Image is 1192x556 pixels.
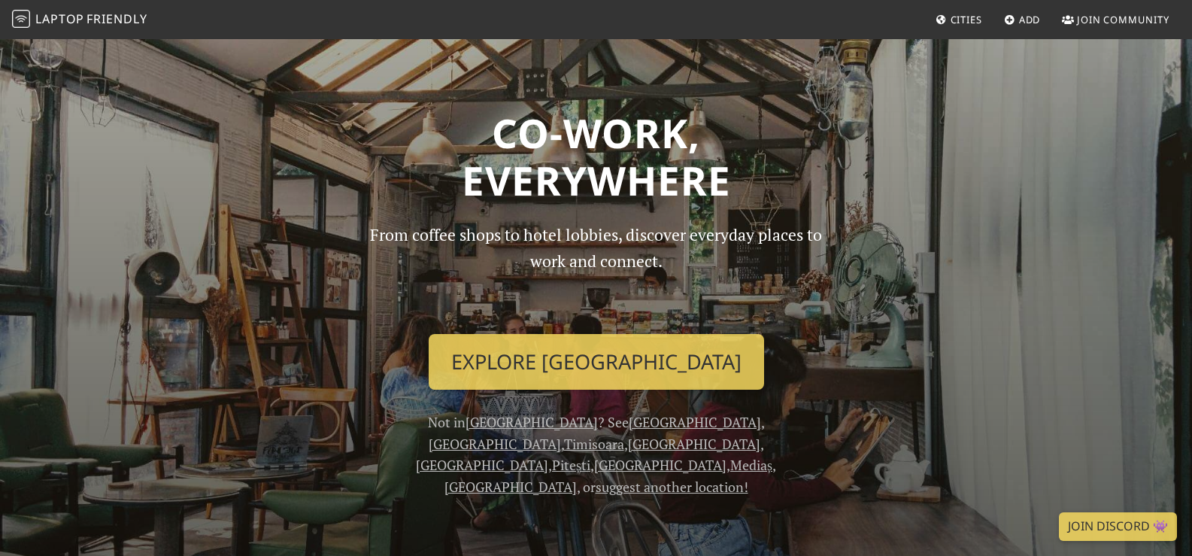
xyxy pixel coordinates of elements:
[466,413,598,431] a: [GEOGRAPHIC_DATA]
[596,478,748,496] a: suggest another location!
[429,334,764,390] a: Explore [GEOGRAPHIC_DATA]
[564,435,624,453] a: Timisoara
[1059,512,1177,541] a: Join Discord 👾
[35,11,84,27] span: Laptop
[629,413,761,431] a: [GEOGRAPHIC_DATA]
[357,222,836,322] p: From coffee shops to hotel lobbies, discover everyday places to work and connect.
[12,10,30,28] img: LaptopFriendly
[998,6,1047,33] a: Add
[1056,6,1175,33] a: Join Community
[930,6,988,33] a: Cities
[594,456,726,474] a: [GEOGRAPHIC_DATA]
[1019,13,1041,26] span: Add
[444,478,577,496] a: [GEOGRAPHIC_DATA]
[416,413,776,496] span: Not in ? See , , , , , , , , , or
[86,11,147,27] span: Friendly
[429,435,561,453] a: [GEOGRAPHIC_DATA]
[109,109,1084,205] h1: Co-work, Everywhere
[730,456,772,474] a: Mediaș
[12,7,147,33] a: LaptopFriendly LaptopFriendly
[1077,13,1169,26] span: Join Community
[552,456,590,474] a: Pitești
[416,456,548,474] a: [GEOGRAPHIC_DATA]
[951,13,982,26] span: Cities
[628,435,760,453] a: [GEOGRAPHIC_DATA]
